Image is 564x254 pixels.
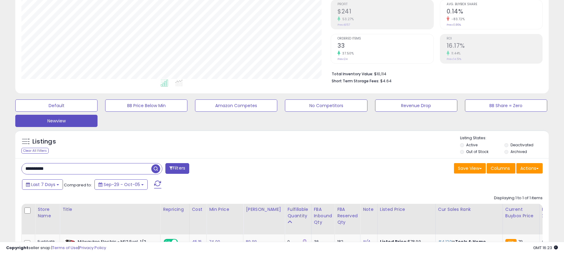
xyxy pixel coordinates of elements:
div: Min Price [209,206,241,213]
h2: 16.17% [447,42,542,50]
span: ROI [447,37,542,40]
span: Compared to: [64,182,92,188]
small: 37.50% [340,51,354,56]
h2: $241 [337,8,433,16]
h5: Listings [32,137,56,146]
b: Total Inventory Value: [332,71,373,77]
button: BB Price Below Min [105,99,187,112]
label: Active [466,142,477,148]
div: Store Name [38,206,57,219]
label: Out of Stock [466,149,488,154]
span: Columns [491,165,510,171]
span: Profit [337,3,433,6]
div: seller snap | | [6,245,106,251]
div: FBA Reserved Qty [337,206,358,226]
button: BB Share = Zero [465,99,547,112]
label: Archived [511,149,527,154]
b: Short Term Storage Fees: [332,78,379,84]
span: $4.64 [380,78,392,84]
span: Sep-29 - Oct-05 [104,181,140,188]
button: Filters [165,163,189,174]
label: Deactivated [511,142,533,148]
strong: Copyright [6,245,28,251]
small: -83.72% [449,17,465,21]
span: 2025-10-13 16:23 GMT [533,245,558,251]
button: Actions [516,163,543,174]
a: Privacy Policy [79,245,106,251]
span: Ordered Items [337,37,433,40]
button: Sep-29 - Oct-05 [94,179,148,190]
small: Prev: $157 [337,23,350,27]
div: [PERSON_NAME] [246,206,282,213]
span: Avg. Buybox Share [447,3,542,6]
button: Default [15,99,98,112]
li: $10,114 [332,70,538,77]
button: Columns [487,163,515,174]
button: Revenue Drop [375,99,457,112]
div: Fulfillable Quantity [287,206,308,219]
div: Cur Sales Rank [438,206,500,213]
button: Save View [454,163,486,174]
button: Last 7 Days [22,179,63,190]
div: Cost [192,206,204,213]
div: Current Buybox Price [505,206,537,219]
div: Title [62,206,158,213]
div: Clear All Filters [21,148,49,154]
small: 11.44% [449,51,461,56]
span: Last 7 Days [31,181,55,188]
button: Amazon Competes [195,99,277,112]
small: Prev: 0.86% [447,23,461,27]
div: Listed Price [380,206,433,213]
div: Repricing [163,206,186,213]
p: Listing States: [460,135,549,141]
div: Note [363,206,375,213]
small: 53.27% [340,17,354,21]
div: Displaying 1 to 1 of 1 items [494,195,543,201]
button: Newview [15,115,98,127]
small: Prev: 14.51% [447,57,461,61]
h2: 33 [337,42,433,50]
div: FBA inbound Qty [314,206,332,226]
button: No Competitors [285,99,367,112]
h2: 0.14% [447,8,542,16]
small: Prev: 24 [337,57,348,61]
a: Terms of Use [52,245,78,251]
